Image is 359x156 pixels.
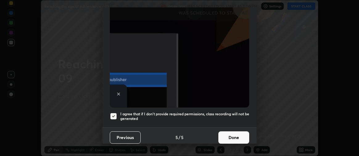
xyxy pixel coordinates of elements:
button: Previous [110,131,141,144]
button: Done [218,131,249,144]
h4: / [179,134,180,141]
h4: 5 [181,134,184,141]
h4: 5 [175,134,178,141]
h5: I agree that if I don't provide required permissions, class recording will not be generated [120,112,249,121]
